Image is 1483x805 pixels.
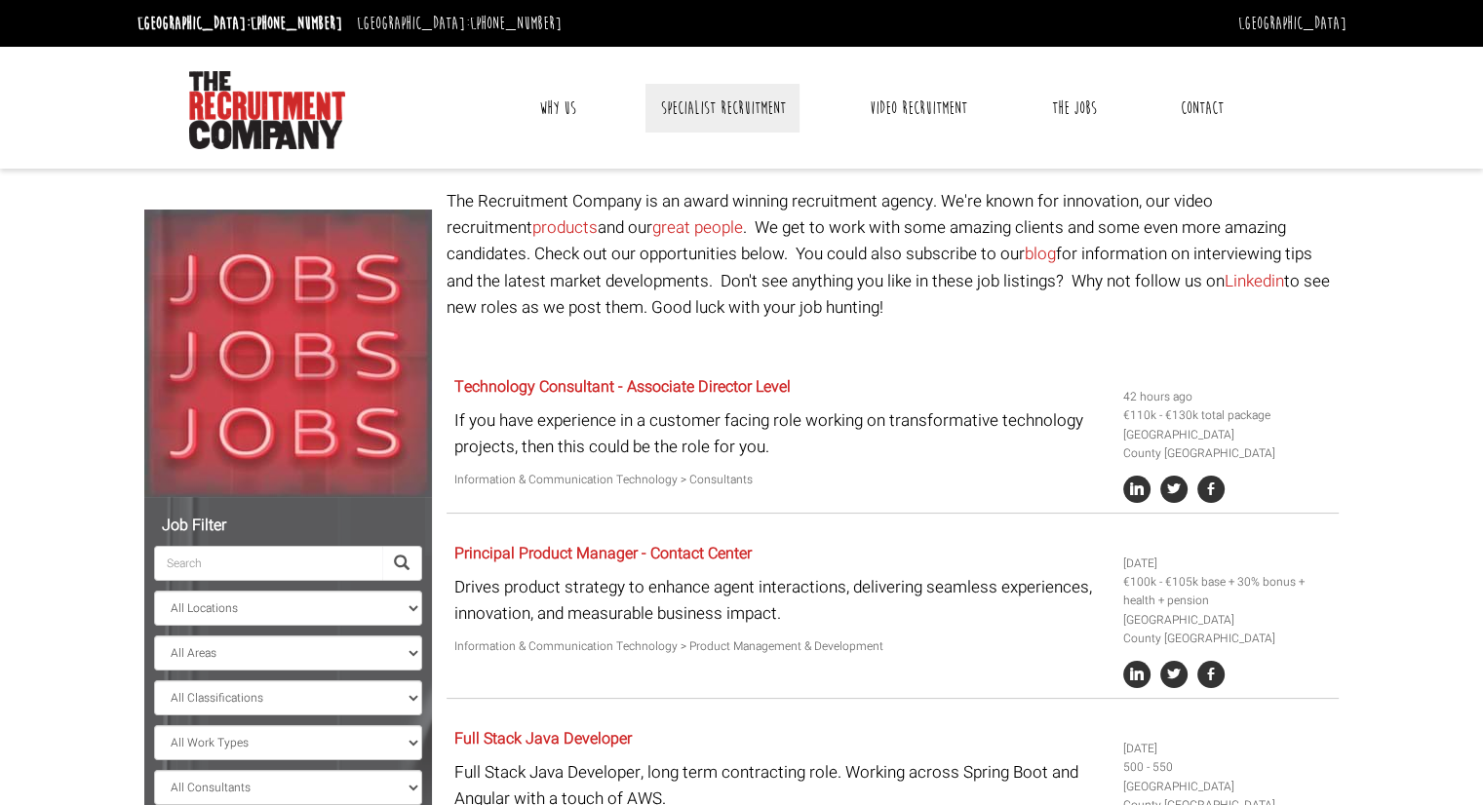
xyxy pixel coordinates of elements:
a: Specialist Recruitment [645,84,800,133]
li: €100k - €105k base + 30% bonus + health + pension [1123,573,1332,610]
h5: Job Filter [154,517,422,535]
li: [DATE] [1123,740,1332,758]
a: [PHONE_NUMBER] [251,13,342,34]
input: Search [154,546,382,581]
img: The Recruitment Company [189,71,345,149]
img: Jobs, Jobs, Jobs [144,210,432,497]
li: 42 hours ago [1123,388,1332,406]
a: Why Us [525,84,591,133]
a: Video Recruitment [855,84,982,133]
li: [GEOGRAPHIC_DATA] County [GEOGRAPHIC_DATA] [1123,611,1332,648]
p: The Recruitment Company is an award winning recruitment agency. We're known for innovation, our v... [447,188,1339,321]
p: Information & Communication Technology > Product Management & Development [454,637,1109,656]
a: Full Stack Java Developer [454,727,632,750]
a: [PHONE_NUMBER] [470,13,562,34]
a: products [532,215,598,240]
a: Contact [1166,84,1238,133]
a: great people [652,215,743,240]
li: [GEOGRAPHIC_DATA] County [GEOGRAPHIC_DATA] [1123,426,1332,463]
li: [GEOGRAPHIC_DATA]: [352,8,566,39]
p: Information & Communication Technology > Consultants [454,471,1109,489]
a: blog [1025,242,1056,266]
li: [GEOGRAPHIC_DATA]: [133,8,347,39]
a: [GEOGRAPHIC_DATA] [1238,13,1346,34]
a: Linkedin [1225,269,1284,293]
a: Principal Product Manager - Contact Center [454,542,752,565]
li: €110k - €130k total package [1123,406,1332,425]
a: Technology Consultant - Associate Director Level [454,375,791,399]
a: The Jobs [1037,84,1112,133]
li: 500 - 550 [1123,758,1332,777]
p: Drives product strategy to enhance agent interactions, delivering seamless experiences, innovatio... [454,574,1109,627]
li: [DATE] [1123,555,1332,573]
p: If you have experience in a customer facing role working on transformative technology projects, t... [454,407,1109,460]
